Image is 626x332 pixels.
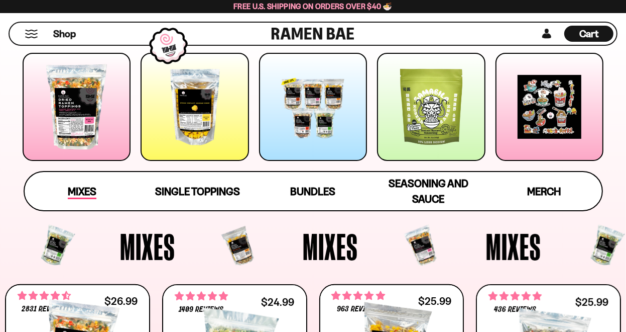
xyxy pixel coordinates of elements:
span: 1409 reviews [179,306,223,314]
span: Bundles [290,185,335,198]
a: Bundles [256,172,371,210]
a: Shop [53,26,76,42]
span: 4.68 stars [18,289,71,302]
div: Cart [564,23,613,45]
a: Mixes [25,172,140,210]
span: Free U.S. Shipping on Orders over $40 🍜 [233,2,393,11]
div: $24.99 [261,297,294,307]
div: $26.99 [104,296,138,306]
span: Mixes [68,185,96,199]
span: Cart [579,28,599,40]
a: Single Toppings [140,172,256,210]
a: Merch [486,172,602,210]
span: Single Toppings [155,185,240,198]
span: Mixes [120,228,175,265]
div: $25.99 [575,297,608,307]
span: Mixes [303,228,358,265]
span: Merch [527,185,561,198]
div: $25.99 [418,296,451,306]
span: Seasoning and Sauce [389,177,468,205]
span: Mixes [486,228,541,265]
span: 436 reviews [494,306,536,314]
span: 4.76 stars [175,290,228,303]
button: Mobile Menu Trigger [25,30,38,38]
span: 4.76 stars [488,290,542,303]
span: Shop [53,27,76,41]
a: Seasoning and Sauce [371,172,486,210]
span: 4.75 stars [332,289,385,302]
